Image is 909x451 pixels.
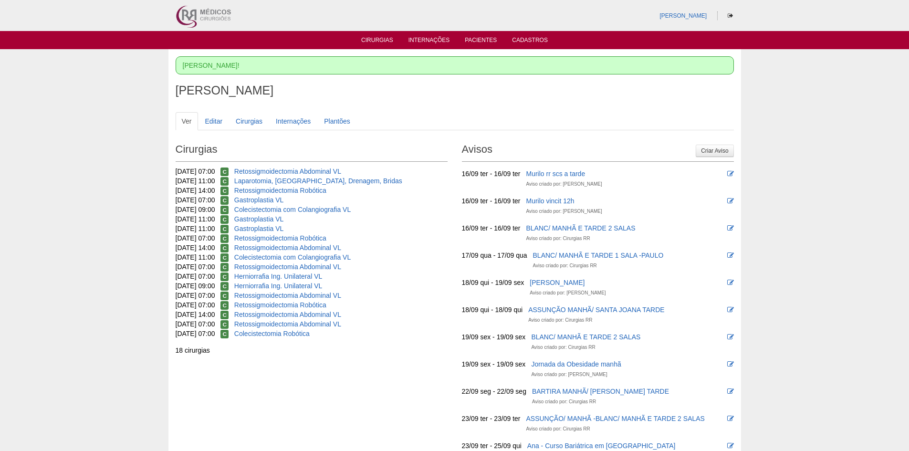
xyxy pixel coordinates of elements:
i: Editar [727,279,734,286]
h2: Avisos [462,140,734,162]
a: Jornada da Obesidade manhã [531,360,621,368]
a: Herniorrafia Ing. Unilateral VL [234,282,322,290]
span: [DATE] 14:00 [176,187,215,194]
span: Confirmada [220,263,229,272]
span: Confirmada [220,253,229,262]
span: [DATE] 07:00 [176,330,215,337]
a: Retossigmoidectomia Abdominal VL [234,244,341,252]
span: Confirmada [220,234,229,243]
a: Colecistectomia Robótica [234,330,310,337]
span: Confirmada [220,282,229,291]
a: Retossigmoidectomia Abdominal VL [234,168,341,175]
span: Confirmada [220,225,229,233]
a: BARTIRA MANHÃ/ [PERSON_NAME] TARDE [532,388,669,395]
a: Retossigmoidectomia Abdominal VL [234,320,341,328]
div: Aviso criado por: Cirurgias RR [526,234,590,243]
a: Colecistectomia com Colangiografia VL [234,253,351,261]
a: Internações [270,112,317,130]
i: Editar [727,442,734,449]
a: Murilo rr scs a tarde [526,170,585,178]
div: Aviso criado por: Cirurgias RR [533,261,597,271]
span: Confirmada [220,177,229,186]
a: Retossigmoidectomia Abdominal VL [234,263,341,271]
span: [DATE] 07:00 [176,234,215,242]
span: Confirmada [220,244,229,252]
a: Herniorrafia Ing. Unilateral VL [234,273,322,280]
span: [DATE] 14:00 [176,244,215,252]
a: Internações [408,37,450,46]
div: Aviso criado por: Cirurgias RR [528,315,592,325]
div: Aviso criado por: [PERSON_NAME] [526,179,602,189]
div: 23/09 ter - 25/09 qui [462,441,522,451]
div: Aviso criado por: [PERSON_NAME] [530,288,606,298]
a: ASSUNÇÃO MANHÃ/ SANTA JOANA TARDE [528,306,665,314]
a: Murilo vincit 12h [526,197,574,205]
span: Confirmada [220,320,229,329]
a: [PERSON_NAME] [530,279,585,286]
span: [DATE] 11:00 [176,225,215,232]
span: [DATE] 09:00 [176,282,215,290]
h1: [PERSON_NAME] [176,84,734,96]
div: Aviso criado por: [PERSON_NAME] [531,370,607,379]
span: Confirmada [220,168,229,176]
a: BLANC/ MANHÃ E TARDE 1 SALA -PAULO [533,252,664,259]
div: 22/09 seg - 22/09 seg [462,387,526,396]
a: Retossigmoidectomia Robótica [234,187,326,194]
div: 18/09 qui - 18/09 qui [462,305,523,315]
a: Colecistectomia com Colangiografia VL [234,206,351,213]
i: Editar [727,306,734,313]
span: Confirmada [220,330,229,338]
span: Confirmada [220,187,229,195]
span: [DATE] 14:00 [176,311,215,318]
span: [DATE] 07:00 [176,273,215,280]
a: ASSUNÇÃO/ MANHÃ -BLANC/ MANHÃ E TARDE 2 SALAS [526,415,704,422]
a: [PERSON_NAME] [659,12,707,19]
div: 16/09 ter - 16/09 ter [462,169,521,178]
span: [DATE] 11:00 [176,253,215,261]
i: Editar [727,415,734,422]
a: Pacientes [465,37,497,46]
h2: Cirurgias [176,140,448,162]
span: Confirmada [220,273,229,281]
div: Aviso criado por: Cirurgias RR [532,397,596,407]
span: Confirmada [220,292,229,300]
a: Retossigmoidectomia Robótica [234,234,326,242]
i: Editar [727,170,734,177]
a: Retossigmoidectomia Robótica [234,301,326,309]
i: Editar [727,388,734,395]
span: Confirmada [220,215,229,224]
span: [DATE] 09:00 [176,206,215,213]
a: BLANC/ MANHÃ E TARDE 2 SALAS [526,224,635,232]
span: [DATE] 11:00 [176,215,215,223]
i: Editar [727,198,734,204]
div: 18/09 qui - 19/09 sex [462,278,524,287]
div: Aviso criado por: Cirurgias RR [531,343,595,352]
a: Gastroplastia VL [234,215,284,223]
a: Editar [199,112,229,130]
a: Retossigmoidectomia Abdominal VL [234,292,341,299]
span: [DATE] 07:00 [176,301,215,309]
span: [DATE] 07:00 [176,320,215,328]
span: Confirmada [220,196,229,205]
i: Editar [727,361,734,367]
div: Aviso criado por: [PERSON_NAME] [526,207,602,216]
a: Gastroplastia VL [234,225,284,232]
span: [DATE] 07:00 [176,168,215,175]
a: Criar Aviso [696,145,733,157]
a: BLANC/ MANHÃ E TARDE 2 SALAS [531,333,640,341]
span: [DATE] 07:00 [176,263,215,271]
a: Ver [176,112,198,130]
i: Editar [727,252,734,259]
a: Laparotomia, [GEOGRAPHIC_DATA], Drenagem, Bridas [234,177,402,185]
div: 23/09 ter - 23/09 ter [462,414,521,423]
a: Cirurgias [230,112,269,130]
div: 16/09 ter - 16/09 ter [462,223,521,233]
a: Retossigmoidectomia Abdominal VL [234,311,341,318]
span: [DATE] 07:00 [176,292,215,299]
span: Confirmada [220,301,229,310]
span: [DATE] 11:00 [176,177,215,185]
span: [DATE] 07:00 [176,196,215,204]
div: [PERSON_NAME]! [176,56,734,74]
span: Confirmada [220,206,229,214]
div: 19/09 sex - 19/09 sex [462,359,526,369]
